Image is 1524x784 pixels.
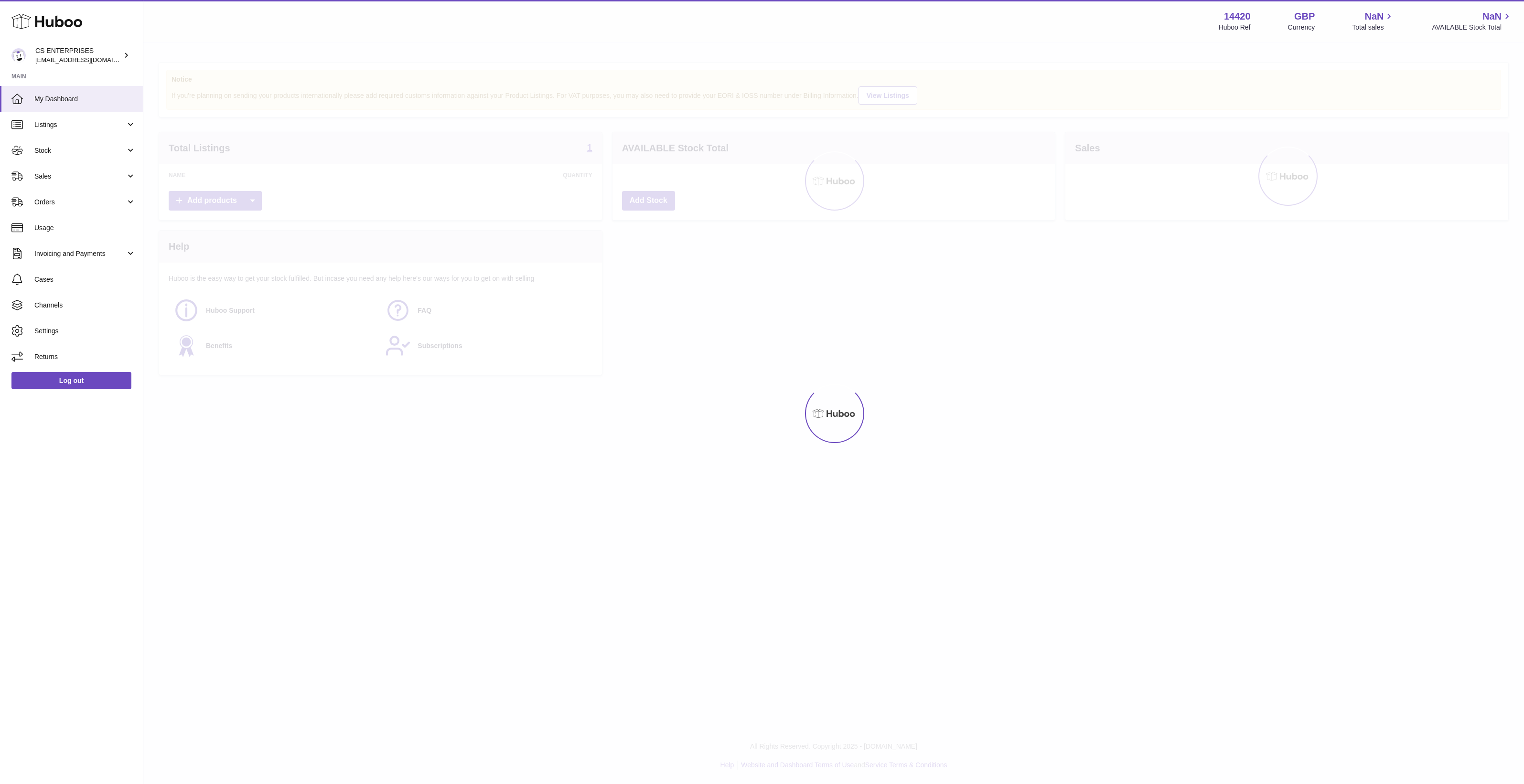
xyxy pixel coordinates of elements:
img: internalAdmin-14420@internal.huboo.com [11,48,26,63]
strong: GBP [1294,10,1315,23]
span: Stock [34,146,126,155]
span: Sales [34,172,126,181]
span: NaN [1364,10,1384,23]
a: NaN AVAILABLE Stock Total [1432,10,1513,32]
a: Log out [11,372,131,389]
div: Huboo Ref [1219,23,1251,32]
span: Listings [34,120,126,129]
span: Returns [34,352,136,361]
span: Invoicing and Payments [34,249,126,258]
span: [EMAIL_ADDRESS][DOMAIN_NAME] [35,56,140,64]
span: Cases [34,275,136,284]
span: NaN [1482,10,1502,23]
a: NaN Total sales [1352,10,1395,32]
strong: 14420 [1224,10,1251,23]
span: AVAILABLE Stock Total [1432,23,1513,32]
span: My Dashboard [34,95,136,104]
span: Usage [34,223,136,233]
span: Total sales [1352,23,1395,32]
span: Orders [34,198,126,207]
span: Channels [34,301,136,310]
span: Settings [34,327,136,336]
div: CS ENTERPRISES [35,46,121,64]
div: Currency [1288,23,1315,32]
